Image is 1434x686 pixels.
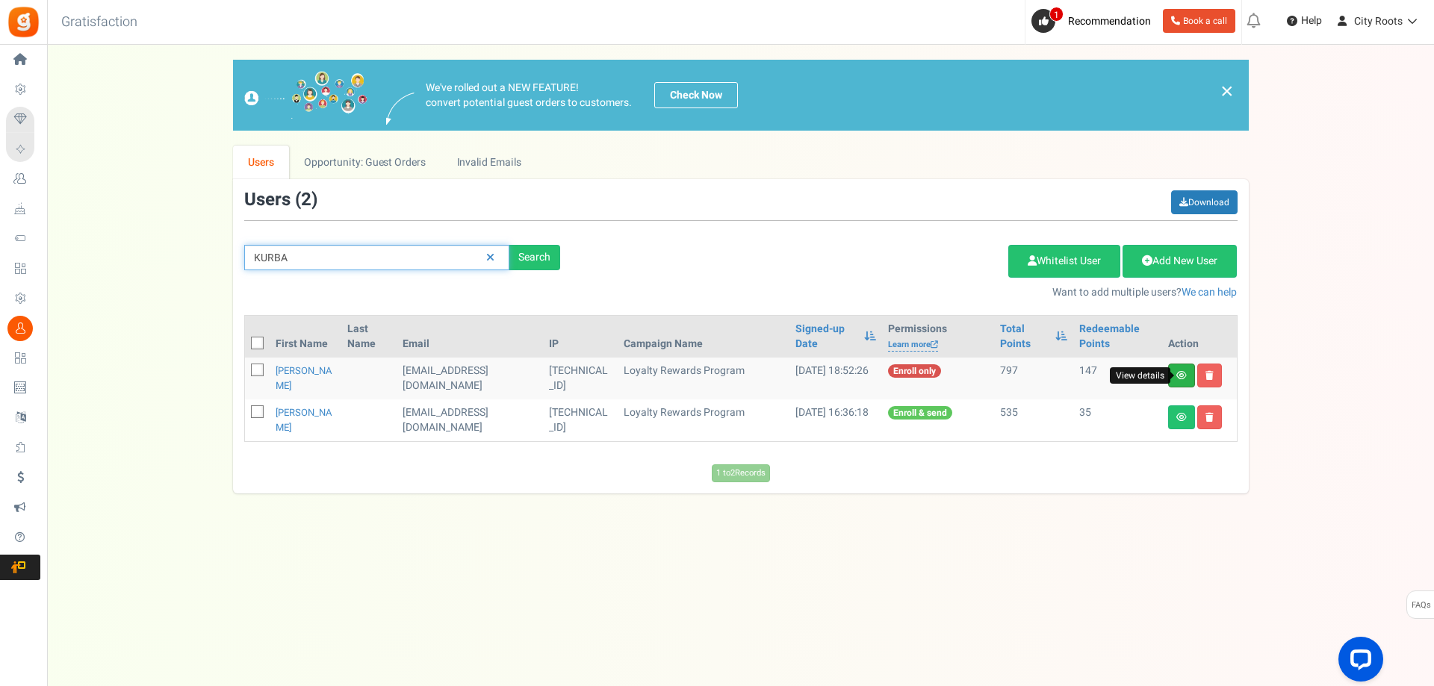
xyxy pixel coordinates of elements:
td: Loyalty Rewards Program [618,358,789,399]
td: [TECHNICAL_ID] [543,399,618,441]
th: Last Name [341,316,397,358]
i: View details [1176,413,1187,422]
a: Reset [479,245,502,271]
div: Search [509,245,560,270]
a: Invalid Emails [441,146,536,179]
th: IP [543,316,618,358]
a: Signed-up Date [795,322,856,352]
a: Whitelist User [1008,245,1120,278]
div: View details [1110,367,1170,384]
span: FAQs [1411,591,1431,620]
th: Campaign Name [618,316,789,358]
a: Help [1281,9,1328,33]
a: Redeemable Points [1079,322,1156,352]
img: Gratisfaction [7,5,40,39]
img: images [244,71,367,119]
h3: Users ( ) [244,190,317,210]
span: Recommendation [1068,13,1151,29]
span: 2 [301,187,311,213]
td: [TECHNICAL_ID] [543,358,618,399]
td: 35 [1073,399,1162,441]
a: We can help [1182,284,1237,300]
a: Add New User [1123,245,1237,278]
p: Want to add multiple users? [583,285,1238,300]
td: [DATE] 16:36:18 [789,399,881,441]
th: Action [1162,316,1237,358]
a: [PERSON_NAME] [276,405,332,434]
a: Check Now [654,82,738,108]
th: First Name [270,316,341,358]
a: Learn more [888,339,938,352]
span: Enroll & send [888,406,952,420]
td: 797 [994,358,1073,399]
a: × [1220,82,1234,100]
th: Permissions [882,316,994,358]
th: Email [397,316,544,358]
td: 535 [994,399,1073,441]
span: Enroll only [888,364,941,378]
a: Download [1171,190,1238,214]
span: 1 [1049,7,1064,22]
i: Delete user [1205,371,1214,380]
p: We've rolled out a NEW FEATURE! convert potential guest orders to customers. [426,81,632,110]
a: View details [1168,364,1195,387]
td: General [397,399,544,441]
span: Help [1297,13,1322,28]
td: 147 [1073,358,1162,399]
td: [DATE] 18:52:26 [789,358,881,399]
i: Delete user [1205,413,1214,422]
td: Loyalty Rewards Program [618,399,789,441]
a: Book a call [1163,9,1235,33]
input: Search by email or name [244,245,509,270]
a: 1 Recommendation [1031,9,1157,33]
h3: Gratisfaction [45,7,154,37]
span: City Roots [1354,13,1403,29]
a: Users [233,146,290,179]
a: Opportunity: Guest Orders [289,146,441,179]
a: [PERSON_NAME] [276,364,332,393]
img: images [386,93,415,125]
a: Total Points [1000,322,1048,352]
td: General [397,358,544,399]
